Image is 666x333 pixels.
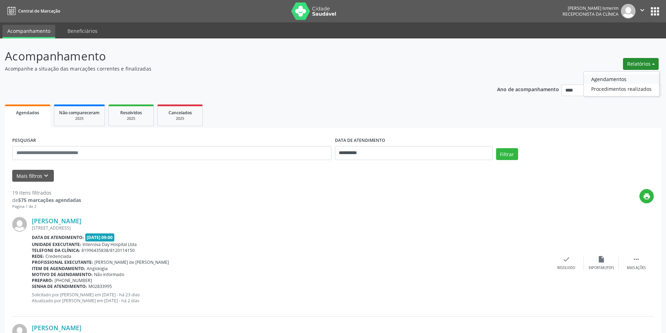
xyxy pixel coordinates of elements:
div: Página 1 de 2 [12,204,81,210]
span: [PERSON_NAME] de [PERSON_NAME] [94,259,169,265]
a: Central de Marcação [5,5,60,17]
p: Solicitado por [PERSON_NAME] em [DATE] - há 23 dias Atualizado por [PERSON_NAME] em [DATE] - há 2... [32,292,549,304]
span: Não compareceram [59,110,100,116]
span: [DATE] 09:00 [85,233,115,241]
a: Beneficiários [63,25,102,37]
a: Acompanhamento [2,25,55,38]
b: Motivo de agendamento: [32,272,93,277]
a: [PERSON_NAME] [32,324,81,332]
div: Exportar (PDF) [589,266,614,270]
img: img [621,4,636,19]
button: print [639,189,654,203]
span: Credenciada [45,253,71,259]
div: 2025 [114,116,149,121]
span: [PHONE_NUMBER] [55,277,92,283]
b: Preparo: [32,277,53,283]
b: Item de agendamento: [32,266,85,272]
button:  [636,4,649,19]
a: Agendamentos [584,74,659,84]
b: Telefone da clínica: [32,247,80,253]
span: Central de Marcação [18,8,60,14]
b: Profissional executante: [32,259,93,265]
label: PESQUISAR [12,135,36,146]
p: Ano de acompanhamento [497,85,559,93]
b: Data de atendimento: [32,234,84,240]
span: Não informado [94,272,124,277]
span: Resolvidos [120,110,142,116]
span: 81996435838/8120114150 [81,247,135,253]
i: keyboard_arrow_down [42,172,50,180]
div: Mais ações [627,266,646,270]
i:  [638,6,646,14]
ul: Relatórios [583,71,659,96]
button: Relatórios [623,58,659,70]
label: DATA DE ATENDIMENTO [335,135,385,146]
span: Recepcionista da clínica [563,11,618,17]
span: Agendados [16,110,39,116]
div: 19 itens filtrados [12,189,81,196]
div: Resolvido [557,266,575,270]
i: print [643,193,651,200]
span: Cancelados [169,110,192,116]
i:  [632,255,640,263]
b: Rede: [32,253,44,259]
i: insert_drive_file [597,255,605,263]
div: de [12,196,81,204]
span: M02833995 [88,283,112,289]
span: Angiologia [87,266,108,272]
div: 2025 [59,116,100,121]
b: Unidade executante: [32,241,81,247]
span: Intensiva Day Hospital Ltda [83,241,137,247]
button: apps [649,5,661,17]
i: check [563,255,570,263]
button: Mais filtroskeyboard_arrow_down [12,170,54,182]
div: 2025 [163,116,198,121]
b: Senha de atendimento: [32,283,87,289]
a: [PERSON_NAME] [32,217,81,225]
strong: 575 marcações agendadas [18,197,81,203]
p: Acompanhamento [5,48,464,65]
div: [PERSON_NAME] Ismerim [563,5,618,11]
div: [STREET_ADDRESS] [32,225,549,231]
p: Acompanhe a situação das marcações correntes e finalizadas [5,65,464,72]
img: img [12,217,27,232]
a: Procedimentos realizados [584,84,659,94]
button: Filtrar [496,148,518,160]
